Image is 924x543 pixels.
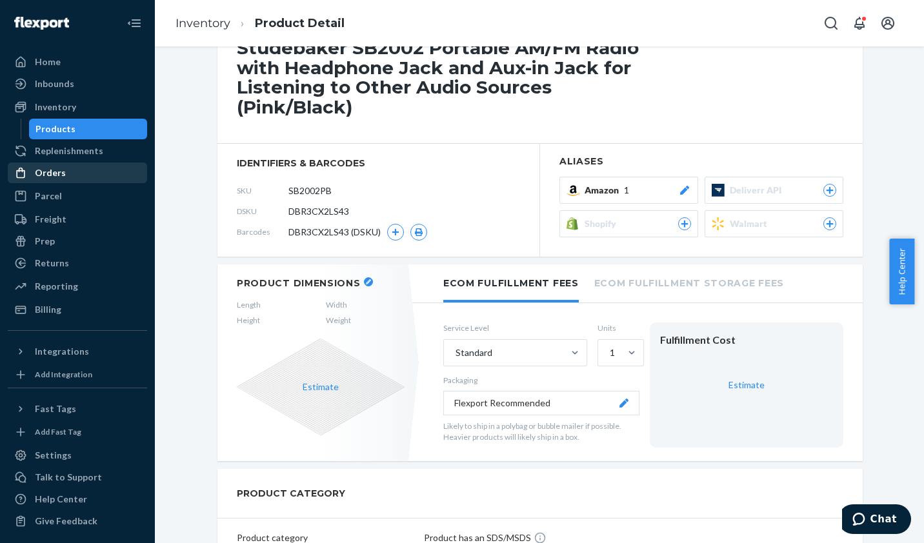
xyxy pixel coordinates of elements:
div: Home [35,55,61,68]
div: Parcel [35,190,62,202]
a: Home [8,52,147,72]
span: Width [326,299,351,310]
button: Open account menu [875,10,901,36]
div: Integrations [35,345,89,358]
span: Shopify [585,217,621,230]
div: Add Integration [35,369,92,380]
img: Flexport logo [14,17,69,30]
a: Returns [8,253,147,273]
div: Products [35,123,75,135]
div: Freight [35,213,66,226]
div: Billing [35,303,61,316]
a: Orders [8,163,147,183]
div: Settings [35,449,72,462]
button: Fast Tags [8,399,147,419]
div: Standard [456,346,492,359]
h2: Product Dimensions [237,277,361,289]
button: Open notifications [847,10,872,36]
li: Ecom Fulfillment Fees [443,264,579,302]
a: Estimate [728,379,765,390]
input: 1 [608,346,610,359]
div: Add Fast Tag [35,426,81,437]
p: Likely to ship in a polybag or bubble mailer if possible. Heavier products will likely ship in a ... [443,420,639,442]
button: Integrations [8,341,147,362]
button: Give Feedback [8,511,147,531]
a: Inbounds [8,74,147,94]
span: SKU [237,185,288,196]
a: Products [29,119,148,139]
label: Service Level [443,322,587,333]
button: Flexport Recommended [443,391,639,415]
h1: AMAZON SB2002PB (SB2002PB), previously Studebaker SB2002 Portable AM/FM Radio with Headphone Jack... [237,18,672,117]
span: DSKU [237,206,288,217]
a: Reporting [8,276,147,297]
div: Fast Tags [35,402,76,415]
button: Deliverr API [705,177,843,204]
div: Replenishments [35,144,103,157]
div: Orders [35,166,66,179]
p: Packaging [443,375,639,386]
div: Talk to Support [35,471,102,484]
h2: PRODUCT CATEGORY [237,482,345,505]
a: Replenishments [8,141,147,161]
h2: Aliases [559,157,843,166]
a: Billing [8,299,147,320]
span: Length [237,299,261,310]
button: Help Center [889,239,914,304]
span: identifiers & barcodes [237,157,520,170]
a: Freight [8,209,147,230]
span: Walmart [730,217,772,230]
span: Weight [326,315,351,326]
span: DBR3CX2LS43 [288,205,349,218]
span: Deliverr API [730,184,787,197]
button: Close Navigation [121,10,147,36]
a: Add Integration [8,367,147,382]
a: Settings [8,445,147,466]
div: Reporting [35,280,78,293]
span: DBR3CX2LS43 (DSKU) [288,226,381,239]
div: Returns [35,257,69,270]
a: Inventory [176,16,230,30]
span: Height [237,315,261,326]
button: Estimate [303,380,339,393]
button: Shopify [559,210,698,237]
a: Add Fast Tag [8,424,147,440]
div: Fulfillment Cost [660,333,833,348]
button: Amazon1 [559,177,698,204]
a: Parcel [8,186,147,206]
li: Ecom Fulfillment Storage Fees [594,264,784,300]
a: Help Center [8,489,147,509]
a: Prep [8,231,147,252]
label: Units [598,322,639,333]
button: Walmart [705,210,843,237]
ol: breadcrumbs [165,5,355,43]
div: Prep [35,235,55,248]
div: 1 [610,346,615,359]
a: Product Detail [255,16,345,30]
iframe: Opens a widget where you can chat to one of our agents [842,504,911,537]
button: Open Search Box [818,10,844,36]
div: Give Feedback [35,515,97,528]
a: Inventory [8,97,147,117]
span: Amazon [585,184,624,197]
span: Barcodes [237,226,288,237]
div: Inbounds [35,77,74,90]
span: 1 [624,184,629,197]
input: Standard [454,346,456,359]
div: Help Center [35,493,87,506]
button: Talk to Support [8,467,147,488]
div: Inventory [35,101,76,114]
